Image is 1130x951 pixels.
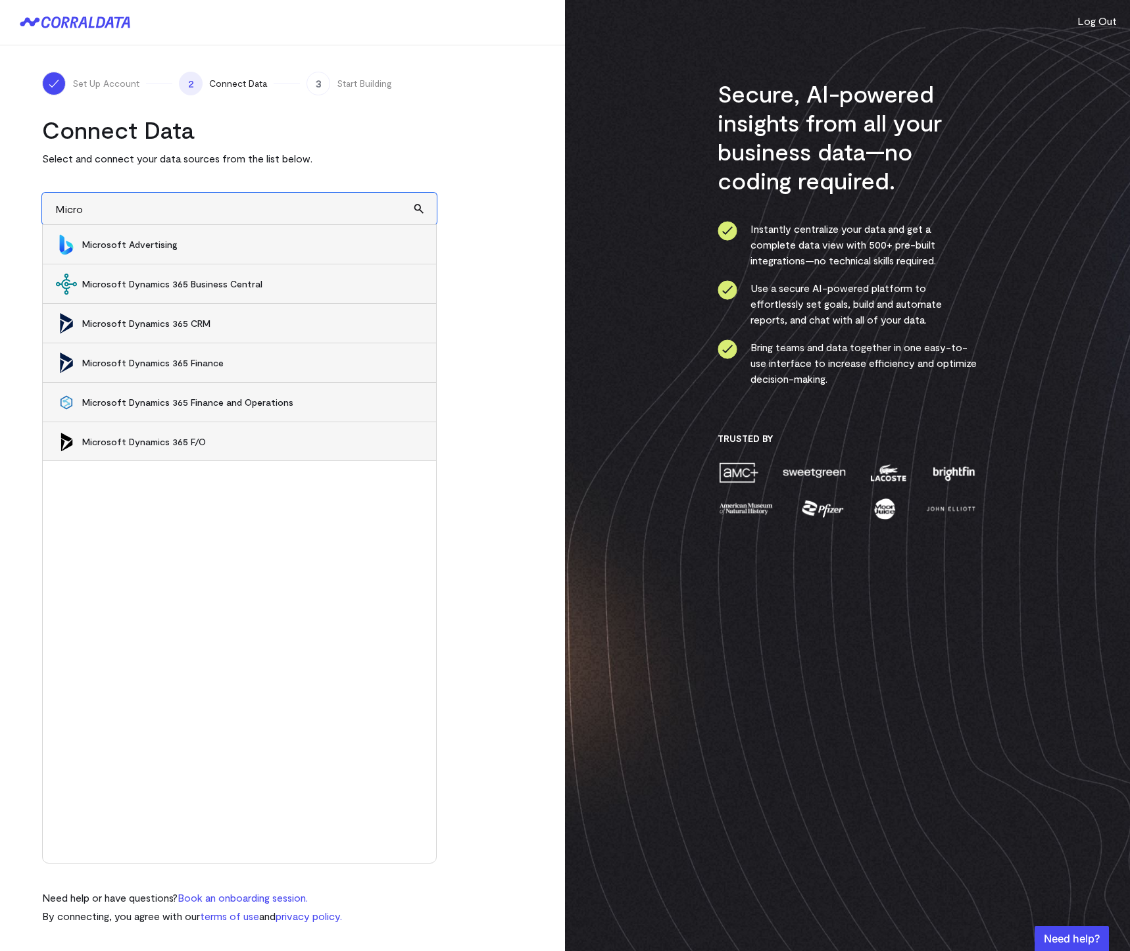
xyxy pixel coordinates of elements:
p: By connecting, you agree with our and [42,908,342,924]
span: Start Building [337,77,392,90]
span: 3 [307,72,330,95]
img: ico-check-circle-4b19435c.svg [718,339,737,359]
span: 2 [179,72,203,95]
input: Search and add other data sources [42,193,437,225]
span: Microsoft Dynamics 365 Finance and Operations [82,396,423,409]
img: sweetgreen-1d1fb32c.png [781,461,847,484]
button: Log Out [1077,13,1117,29]
span: Microsoft Dynamics 365 Finance [82,356,423,370]
a: Book an onboarding session. [178,891,308,904]
img: pfizer-e137f5fc.png [800,497,846,520]
p: Select and connect your data sources from the list below. [42,151,437,166]
span: Microsoft Dynamics 365 Business Central [82,278,423,291]
img: Microsoft Dynamics 365 F/O [56,431,77,452]
img: ico-check-white-5ff98cb1.svg [47,77,61,90]
img: amc-0b11a8f1.png [718,461,760,484]
li: Instantly centralize your data and get a complete data view with 500+ pre-built integrations—no t... [718,221,977,268]
img: Microsoft Dynamics 365 Finance [56,353,77,374]
span: Microsoft Advertising [82,238,423,251]
img: ico-check-circle-4b19435c.svg [718,221,737,241]
span: Set Up Account [72,77,139,90]
span: Connect Data [209,77,267,90]
img: john-elliott-25751c40.png [924,497,977,520]
img: Microsoft Advertising [56,234,77,255]
img: Microsoft Dynamics 365 Finance and Operations [56,392,77,413]
img: amnh-5afada46.png [718,497,774,520]
img: brightfin-a251e171.png [930,461,977,484]
span: Microsoft Dynamics 365 F/O [82,435,423,449]
img: ico-check-circle-4b19435c.svg [718,280,737,300]
a: privacy policy. [276,910,342,922]
h3: Trusted By [718,433,977,445]
li: Use a secure AI-powered platform to effortlessly set goals, build and automate reports, and chat ... [718,280,977,328]
li: Bring teams and data together in one easy-to-use interface to increase efficiency and optimize de... [718,339,977,387]
a: terms of use [200,910,259,922]
img: Microsoft Dynamics 365 Business Central [56,274,77,295]
img: lacoste-7a6b0538.png [869,461,908,484]
h2: Connect Data [42,115,437,144]
h3: Secure, AI-powered insights from all your business data—no coding required. [718,79,977,195]
p: Need help or have questions? [42,890,342,906]
img: moon-juice-c312e729.png [872,497,898,520]
img: Microsoft Dynamics 365 CRM [56,313,77,334]
span: Microsoft Dynamics 365 CRM [82,317,423,330]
